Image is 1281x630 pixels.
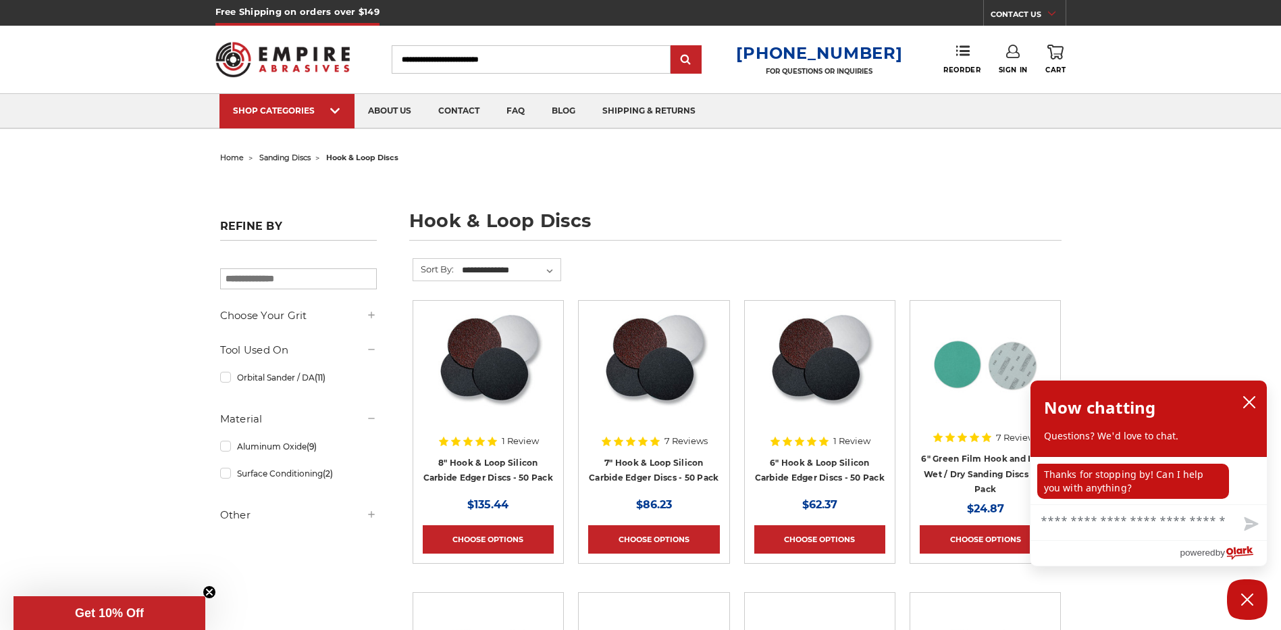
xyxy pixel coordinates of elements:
[423,525,554,554] a: Choose Options
[1238,392,1260,412] button: close chatbox
[802,498,837,511] span: $62.37
[259,153,311,162] a: sanding discs
[755,458,885,483] a: 6" Hook & Loop Silicon Carbide Edger Discs - 50 Pack
[460,260,560,281] select: Sort By:
[920,525,1051,554] a: Choose Options
[589,458,718,483] a: 7" Hook & Loop Silicon Carbide Edger Discs - 50 Pack
[215,33,350,86] img: Empire Abrasives
[502,437,539,445] span: 1 Review
[588,310,719,441] a: Silicon Carbide 7" Hook & Loop Edger Discs
[588,525,719,554] a: Choose Options
[220,308,377,324] h5: Choose Your Grit
[315,372,325,383] span: (11)
[999,66,1028,74] span: Sign In
[943,45,981,74] a: Reorder
[538,94,589,128] a: blog
[833,437,870,445] span: 1 Review
[636,498,672,511] span: $86.23
[1037,464,1229,499] p: Thanks for stopping by! Can I help you with anything?
[220,462,377,485] a: Surface Conditioning
[991,7,1066,26] a: CONTACT US
[220,507,377,523] h5: Other
[943,66,981,74] span: Reorder
[736,67,902,76] p: FOR QUESTIONS OR INQUIRIES
[1030,380,1267,566] div: olark chatbox
[425,94,493,128] a: contact
[1044,429,1253,443] p: Questions? We'd love to chat.
[220,411,377,427] h5: Material
[355,94,425,128] a: about us
[220,342,377,358] h5: Tool Used On
[1044,394,1155,421] h2: Now chatting
[493,94,538,128] a: faq
[589,94,709,128] a: shipping & returns
[1180,541,1267,566] a: Powered by Olark
[220,435,377,458] a: Aluminum Oxide
[423,310,554,441] a: Silicon Carbide 8" Hook & Loop Edger Discs
[220,153,244,162] a: home
[323,468,333,479] span: (2)
[413,259,454,279] label: Sort By:
[921,454,1049,494] a: 6" Green Film Hook and Loop Wet / Dry Sanding Discs - 50 Pack
[1045,45,1066,74] a: Cart
[434,310,543,418] img: Silicon Carbide 8" Hook & Loop Edger Discs
[967,502,1004,515] span: $24.87
[203,585,216,599] button: Close teaser
[754,525,885,554] a: Choose Options
[423,458,553,483] a: 8" Hook & Loop Silicon Carbide Edger Discs - 50 Pack
[233,105,341,116] div: SHOP CATEGORIES
[1233,509,1267,540] button: Send message
[920,310,1051,441] a: 6-inch 60-grit green film hook and loop sanding discs with fast cutting aluminum oxide for coarse...
[673,47,700,74] input: Submit
[931,310,1039,418] img: 6-inch 60-grit green film hook and loop sanding discs with fast cutting aluminum oxide for coarse...
[75,606,144,620] span: Get 10% Off
[754,310,885,441] a: Silicon Carbide 6" Hook & Loop Edger Discs
[736,43,902,63] a: [PHONE_NUMBER]
[1180,544,1215,561] span: powered
[220,220,377,241] h5: Refine by
[467,498,508,511] span: $135.44
[1227,579,1267,620] button: Close Chatbox
[326,153,398,162] span: hook & loop discs
[307,441,317,452] span: (9)
[599,310,708,418] img: Silicon Carbide 7" Hook & Loop Edger Discs
[1215,544,1225,561] span: by
[14,596,205,630] div: Get 10% OffClose teaser
[1045,66,1066,74] span: Cart
[1030,457,1267,504] div: chat
[664,437,708,445] span: 7 Reviews
[409,212,1062,241] h1: hook & loop discs
[220,366,377,389] a: Orbital Sander / DA
[765,310,874,418] img: Silicon Carbide 6" Hook & Loop Edger Discs
[996,433,1039,442] span: 7 Reviews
